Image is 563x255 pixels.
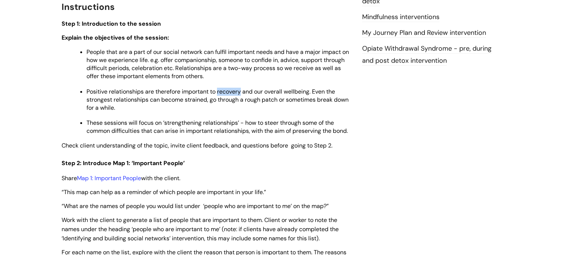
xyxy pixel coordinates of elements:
span: Step 1: Introduction to the session [62,20,161,28]
span: Step 2: Introduce Map 1: ‘Important People’ [62,159,185,167]
span: These sessions will focus on ‘strengthening relationships’ - how to steer through some of the com... [87,119,348,135]
span: Instructions [62,1,115,12]
strong: Explain the objectives of the session: [62,34,169,41]
span: Share [62,174,77,182]
span: “This map can help as a reminder of which people are important in your life.” [62,188,266,196]
a: Opiate Withdrawal Syndrome - pre, during and post detox intervention [362,44,492,65]
span: Check client understanding of the topic, invite client feedback, and questions before going to St... [62,142,332,149]
span: with the client. [141,174,180,182]
a: My Journey Plan and Review intervention [362,28,486,38]
span: People that are a part of our social network can fulfil important needs and have a major impact o... [87,48,349,80]
a: Mindfulness interventions [362,12,439,22]
span: “What are the names of people you would list under ‘people who are important to me’ on the map?” [62,202,329,210]
span: Positive relationships are therefore important to recovery and our overall wellbeing. Even the st... [87,88,349,112]
span: Work with the client to generate a list of people that are important to them. Client or worker to... [62,216,339,242]
a: Map 1: Important People [77,174,141,182]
